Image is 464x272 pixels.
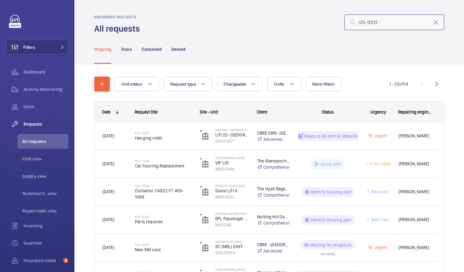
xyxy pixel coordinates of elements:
[215,128,249,132] p: Imperial - [GEOGRAPHIC_DATA]
[257,214,290,220] p: Notting Hill Genesis
[202,188,209,196] img: elevator.svg
[135,247,192,253] span: New SIM card
[398,109,432,114] span: Repairing engineer
[22,190,68,197] span: Technical S. view
[94,46,111,52] p: Ongoing
[202,160,209,168] img: elevator.svg
[22,138,68,145] span: All requests
[135,188,192,200] span: Contactor CAD32 F7. 400-1388
[215,132,249,138] p: Lift 22- [GEOGRAPHIC_DATA] Block (Passenger)
[215,138,249,144] p: 90423677
[224,82,246,87] span: Chargeable
[135,135,192,141] span: Hanging roller
[22,173,68,179] span: Supply view
[311,189,351,195] p: Identify missing part
[121,46,132,52] p: Done
[24,86,68,92] span: Activity Monitoring
[370,109,386,114] span: Urgency
[24,223,68,229] span: Invoicing
[370,217,388,222] span: Next visit
[102,133,114,138] span: [DATE]
[215,184,249,188] p: [PERSON_NAME][GEOGRAPHIC_DATA] - [GEOGRAPHIC_DATA]
[344,15,444,30] input: Search by request number or quote number
[95,150,439,178] div: Press SPACE to select this row.
[399,160,431,167] span: [PERSON_NAME]
[135,184,192,188] h2: R25-12594
[215,212,249,216] p: [PERSON_NAME] Court
[115,77,159,91] button: Unit status
[102,245,114,250] span: [DATE]
[322,109,334,114] span: Status
[135,215,192,219] h2: R25-12592
[306,77,341,91] button: More filters
[321,161,341,167] p: Quote sent
[215,250,249,256] p: 92626854
[257,186,290,192] p: The Hyatt Regency London - [GEOGRAPHIC_DATA][PERSON_NAME]
[257,158,290,164] p: The Standard Hotel - [PERSON_NAME]
[135,131,192,135] h2: R25-12597
[102,109,110,114] div: Date
[24,121,68,127] span: Requests
[257,109,267,114] span: Client
[164,77,212,91] button: Request type
[399,216,431,223] span: [PERSON_NAME]
[215,194,249,200] p: WME0092
[373,133,387,138] span: Urgent
[215,156,249,160] p: The Standard Hotel
[321,250,335,256] div: ETA: [DATE]
[274,82,284,87] span: Units
[22,156,68,162] span: CSM view
[389,82,408,86] span: 1 - 30 54
[95,206,439,234] div: Press SPACE to select this row.
[24,69,68,75] span: Dashboard
[202,244,209,252] img: elevator.svg
[135,109,158,114] span: Request title
[63,258,68,263] span: 4
[94,15,144,19] h2: Engineers requests
[257,220,290,226] a: Comprehensive
[121,82,142,87] span: Unit status
[257,248,290,254] a: Advanced
[94,23,144,34] h1: All requests
[142,46,162,52] p: Cancelled
[135,243,192,247] h2: R25-12591
[257,242,290,248] p: CBRE - [GEOGRAPHIC_DATA]
[311,217,351,223] p: Identify missing part
[310,242,351,248] p: Waiting for reception
[102,217,114,222] span: [DATE]
[23,44,35,50] span: Filters
[215,222,249,228] p: M50046
[368,161,390,166] span: In the week
[399,244,431,251] span: [PERSON_NAME]
[215,216,249,222] p: EPL Passenger Lift
[312,82,335,87] span: More filters
[24,240,68,246] span: Overtime
[267,77,301,91] button: Units
[95,122,439,150] div: Press SPACE to select this row.
[135,219,192,225] span: Parts required
[257,130,290,136] p: CBRE GWS- [GEOGRAPHIC_DATA] ([GEOGRAPHIC_DATA])
[215,268,249,271] p: UK64 [PERSON_NAME]
[24,257,61,264] span: Insurance items
[370,189,388,194] span: Next visit
[135,159,192,163] h2: R25-12595
[257,192,290,198] a: Comprehensive
[304,133,358,139] p: Ready to be sent to Netsuite
[170,82,196,87] span: Request type
[399,132,431,140] span: [PERSON_NAME]
[202,132,209,140] img: elevator.svg
[215,166,249,172] p: WME0444
[202,216,209,224] img: elevator.svg
[102,161,114,166] span: [DATE]
[399,82,403,87] span: of
[22,208,68,214] span: Repair team view
[257,164,290,170] a: Comprehensive
[6,40,68,55] button: Filters
[257,136,290,142] a: Advanced
[215,243,249,250] p: 5C (MRL) EAST
[215,188,249,194] p: Guest Lift A
[95,234,439,262] div: Press SPACE to select this row.
[217,77,263,91] button: Chargeable
[399,188,431,195] span: [PERSON_NAME]
[172,46,185,52] p: Denied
